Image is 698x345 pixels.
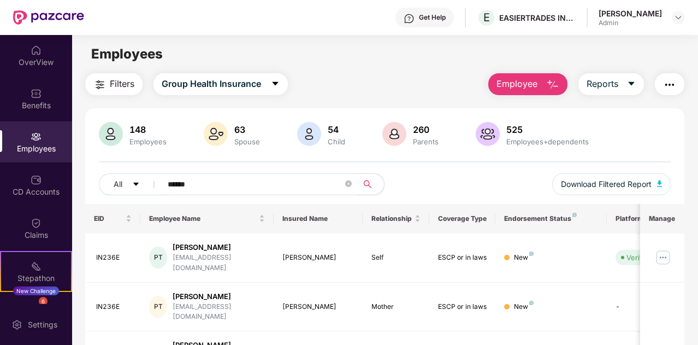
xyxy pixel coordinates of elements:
[13,286,59,295] div: New Challenge
[173,291,265,302] div: [PERSON_NAME]
[411,137,441,146] div: Parents
[371,253,421,263] div: Self
[271,79,280,89] span: caret-down
[94,214,124,223] span: EID
[153,73,288,95] button: Group Health Insurancecaret-down
[438,302,487,312] div: ESCP or in laws
[114,178,122,190] span: All
[31,261,42,272] img: svg+xml;base64,PHN2ZyB4bWxucz0iaHR0cDovL3d3dy53My5vcmcvMjAwMC9zdmciIHdpZHRoPSIyMSIgaGVpZ2h0PSIyMC...
[561,178,652,190] span: Download Filtered Report
[499,13,576,23] div: EASIERTRADES INDIA LLP
[504,137,591,146] div: Employees+dependents
[127,124,169,135] div: 148
[232,137,262,146] div: Spouse
[282,302,354,312] div: [PERSON_NAME]
[149,214,257,223] span: Employee Name
[411,124,441,135] div: 260
[552,173,671,195] button: Download Filtered Report
[382,122,406,146] img: svg+xml;base64,PHN2ZyB4bWxucz0iaHR0cDovL3d3dy53My5vcmcvMjAwMC9zdmciIHhtbG5zOnhsaW5rPSJodHRwOi8vd3...
[345,179,352,190] span: close-circle
[31,88,42,99] img: svg+xml;base64,PHN2ZyBpZD0iQmVuZWZpdHMiIHhtbG5zPSJodHRwOi8vd3d3LnczLm9yZy8yMDAwL3N2ZyIgd2lkdGg9Ij...
[232,124,262,135] div: 63
[93,78,107,91] img: svg+xml;base64,PHN2ZyB4bWxucz0iaHR0cDovL3d3dy53My5vcmcvMjAwMC9zdmciIHdpZHRoPSIyNCIgaGVpZ2h0PSIyNC...
[363,204,429,233] th: Relationship
[127,137,169,146] div: Employees
[173,242,265,253] div: [PERSON_NAME]
[39,297,48,306] div: 6
[31,131,42,142] img: svg+xml;base64,PHN2ZyBpZD0iRW1wbG95ZWVzIiB4bWxucz0iaHR0cDovL3d3dy53My5vcmcvMjAwMC9zdmciIHdpZHRoPS...
[640,204,684,233] th: Manage
[657,180,662,187] img: svg+xml;base64,PHN2ZyB4bWxucz0iaHR0cDovL3d3dy53My5vcmcvMjAwMC9zdmciIHhtbG5zOnhsaW5rPSJodHRwOi8vd3...
[476,122,500,146] img: svg+xml;base64,PHN2ZyB4bWxucz0iaHR0cDovL3d3dy53My5vcmcvMjAwMC9zdmciIHhtbG5zOnhsaW5rPSJodHRwOi8vd3...
[85,73,143,95] button: Filters
[85,204,141,233] th: EID
[599,8,662,19] div: [PERSON_NAME]
[371,302,421,312] div: Mother
[345,180,352,187] span: close-circle
[149,296,167,318] div: PT
[326,137,347,146] div: Child
[282,253,354,263] div: [PERSON_NAME]
[419,13,446,22] div: Get Help
[96,253,132,263] div: IN236E
[25,319,61,330] div: Settings
[99,173,165,195] button: Allcaret-down
[616,214,676,223] div: Platform Status
[488,73,567,95] button: Employee
[13,10,84,25] img: New Pazcare Logo
[627,79,636,89] span: caret-down
[514,302,534,312] div: New
[546,78,559,91] img: svg+xml;base64,PHN2ZyB4bWxucz0iaHR0cDovL3d3dy53My5vcmcvMjAwMC9zdmciIHhtbG5zOnhsaW5rPSJodHRwOi8vd3...
[663,78,676,91] img: svg+xml;base64,PHN2ZyB4bWxucz0iaHR0cDovL3d3dy53My5vcmcvMjAwMC9zdmciIHdpZHRoPSIyNCIgaGVpZ2h0PSIyNC...
[626,252,653,263] div: Verified
[438,253,487,263] div: ESCP or in laws
[572,213,577,217] img: svg+xml;base64,PHN2ZyB4bWxucz0iaHR0cDovL3d3dy53My5vcmcvMjAwMC9zdmciIHdpZHRoPSI4IiBoZWlnaHQ9IjgiIH...
[96,302,132,312] div: IN236E
[274,204,363,233] th: Insured Name
[357,173,385,195] button: search
[587,77,618,91] span: Reports
[578,73,644,95] button: Reportscaret-down
[173,253,265,273] div: [EMAIL_ADDRESS][DOMAIN_NAME]
[11,319,22,330] img: svg+xml;base64,PHN2ZyBpZD0iU2V0dGluZy0yMHgyMCIgeG1sbnM9Imh0dHA6Ly93d3cudzMub3JnLzIwMDAvc3ZnIiB3aW...
[429,204,496,233] th: Coverage Type
[1,273,71,284] div: Stepathon
[149,247,167,268] div: PT
[31,174,42,185] img: svg+xml;base64,PHN2ZyBpZD0iQ0RfQWNjb3VudHMiIGRhdGEtbmFtZT0iQ0QgQWNjb3VudHMiIHhtbG5zPSJodHRwOi8vd3...
[99,122,123,146] img: svg+xml;base64,PHN2ZyB4bWxucz0iaHR0cDovL3d3dy53My5vcmcvMjAwMC9zdmciIHhtbG5zOnhsaW5rPSJodHRwOi8vd3...
[371,214,412,223] span: Relationship
[504,124,591,135] div: 525
[132,180,140,189] span: caret-down
[674,13,683,22] img: svg+xml;base64,PHN2ZyBpZD0iRHJvcGRvd24tMzJ4MzIiIHhtbG5zPSJodHRwOi8vd3d3LnczLm9yZy8yMDAwL3N2ZyIgd2...
[162,77,261,91] span: Group Health Insurance
[504,214,598,223] div: Endorsement Status
[297,122,321,146] img: svg+xml;base64,PHN2ZyB4bWxucz0iaHR0cDovL3d3dy53My5vcmcvMjAwMC9zdmciIHhtbG5zOnhsaW5rPSJodHRwOi8vd3...
[110,77,134,91] span: Filters
[654,249,672,266] img: manageButton
[91,46,163,62] span: Employees
[496,77,537,91] span: Employee
[529,301,534,305] img: svg+xml;base64,PHN2ZyB4bWxucz0iaHR0cDovL3d3dy53My5vcmcvMjAwMC9zdmciIHdpZHRoPSI4IiBoZWlnaHQ9IjgiIH...
[140,204,274,233] th: Employee Name
[607,283,684,332] td: -
[357,180,378,189] span: search
[599,19,662,27] div: Admin
[404,13,415,24] img: svg+xml;base64,PHN2ZyBpZD0iSGVscC0zMngzMiIgeG1sbnM9Imh0dHA6Ly93d3cudzMub3JnLzIwMDAvc3ZnIiB3aWR0aD...
[326,124,347,135] div: 54
[514,253,534,263] div: New
[483,11,490,24] span: E
[31,45,42,56] img: svg+xml;base64,PHN2ZyBpZD0iSG9tZSIgeG1sbnM9Imh0dHA6Ly93d3cudzMub3JnLzIwMDAvc3ZnIiB3aWR0aD0iMjAiIG...
[529,252,534,256] img: svg+xml;base64,PHN2ZyB4bWxucz0iaHR0cDovL3d3dy53My5vcmcvMjAwMC9zdmciIHdpZHRoPSI4IiBoZWlnaHQ9IjgiIH...
[204,122,228,146] img: svg+xml;base64,PHN2ZyB4bWxucz0iaHR0cDovL3d3dy53My5vcmcvMjAwMC9zdmciIHhtbG5zOnhsaW5rPSJodHRwOi8vd3...
[31,218,42,229] img: svg+xml;base64,PHN2ZyBpZD0iQ2xhaW0iIHhtbG5zPSJodHRwOi8vd3d3LnczLm9yZy8yMDAwL3N2ZyIgd2lkdGg9IjIwIi...
[173,302,265,323] div: [EMAIL_ADDRESS][DOMAIN_NAME]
